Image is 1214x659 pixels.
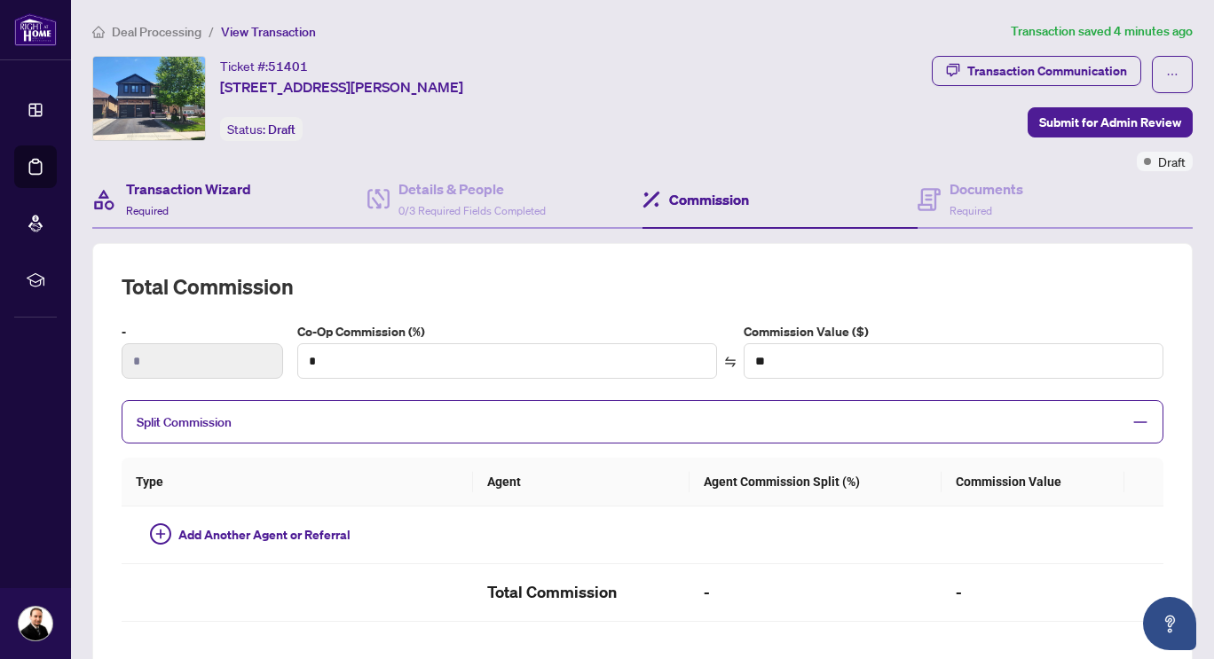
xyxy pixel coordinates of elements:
[932,56,1141,86] button: Transaction Communication
[724,356,737,368] span: swap
[122,322,283,341] label: -
[126,178,251,200] h4: Transaction Wizard
[950,204,992,217] span: Required
[220,76,463,98] span: [STREET_ADDRESS][PERSON_NAME]
[220,117,303,141] div: Status:
[137,414,232,430] span: Split Commission
[268,122,296,137] span: Draft
[209,21,214,42] li: /
[92,26,105,38] span: home
[268,59,308,75] span: 51401
[967,57,1127,85] div: Transaction Communication
[1158,152,1186,171] span: Draft
[704,578,927,607] h2: -
[122,458,473,506] th: Type
[1028,107,1193,137] button: Submit for Admin Review
[126,204,169,217] span: Required
[398,204,546,217] span: 0/3 Required Fields Completed
[150,523,171,545] span: plus-circle
[93,57,205,140] img: IMG-W12245147_1.jpg
[1011,21,1193,42] article: Transaction saved 4 minutes ago
[19,607,52,640] img: Profile Icon
[297,322,717,341] label: Co-Op Commission (%)
[487,578,674,607] h2: Total Commission
[690,458,942,506] th: Agent Commission Split (%)
[136,521,365,549] button: Add Another Agent or Referral
[398,178,546,200] h4: Details & People
[1166,68,1179,81] span: ellipsis
[122,400,1163,443] div: Split Commission
[220,56,308,76] div: Ticket #:
[14,13,57,46] img: logo
[942,458,1124,506] th: Commission Value
[178,525,351,545] span: Add Another Agent or Referral
[122,272,1163,301] h2: Total Commission
[1039,108,1181,137] span: Submit for Admin Review
[744,322,1163,341] label: Commission Value ($)
[473,458,689,506] th: Agent
[1132,414,1148,430] span: minus
[221,24,316,40] span: View Transaction
[1143,597,1196,650] button: Open asap
[950,178,1023,200] h4: Documents
[956,578,1110,607] h2: -
[112,24,201,40] span: Deal Processing
[669,189,749,210] h4: Commission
